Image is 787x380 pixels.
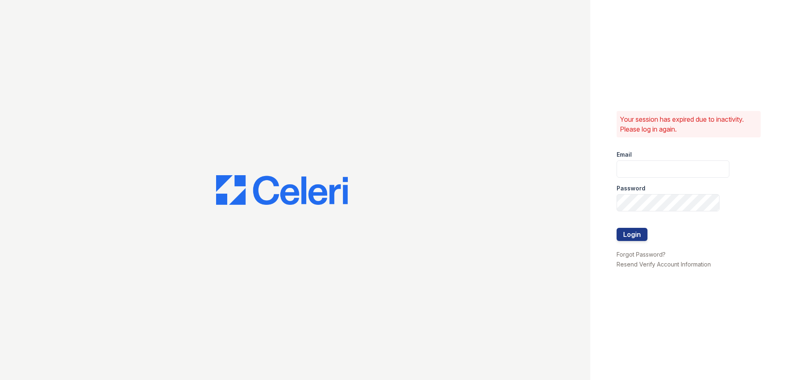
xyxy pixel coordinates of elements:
[617,184,645,192] label: Password
[617,261,711,268] a: Resend Verify Account Information
[216,175,348,205] img: CE_Logo_Blue-a8612792a0a2168367f1c8372b55b34899dd931a85d93a1a3d3e32e68fde9ad4.png
[617,151,632,159] label: Email
[620,114,757,134] p: Your session has expired due to inactivity. Please log in again.
[617,251,666,258] a: Forgot Password?
[617,228,647,241] button: Login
